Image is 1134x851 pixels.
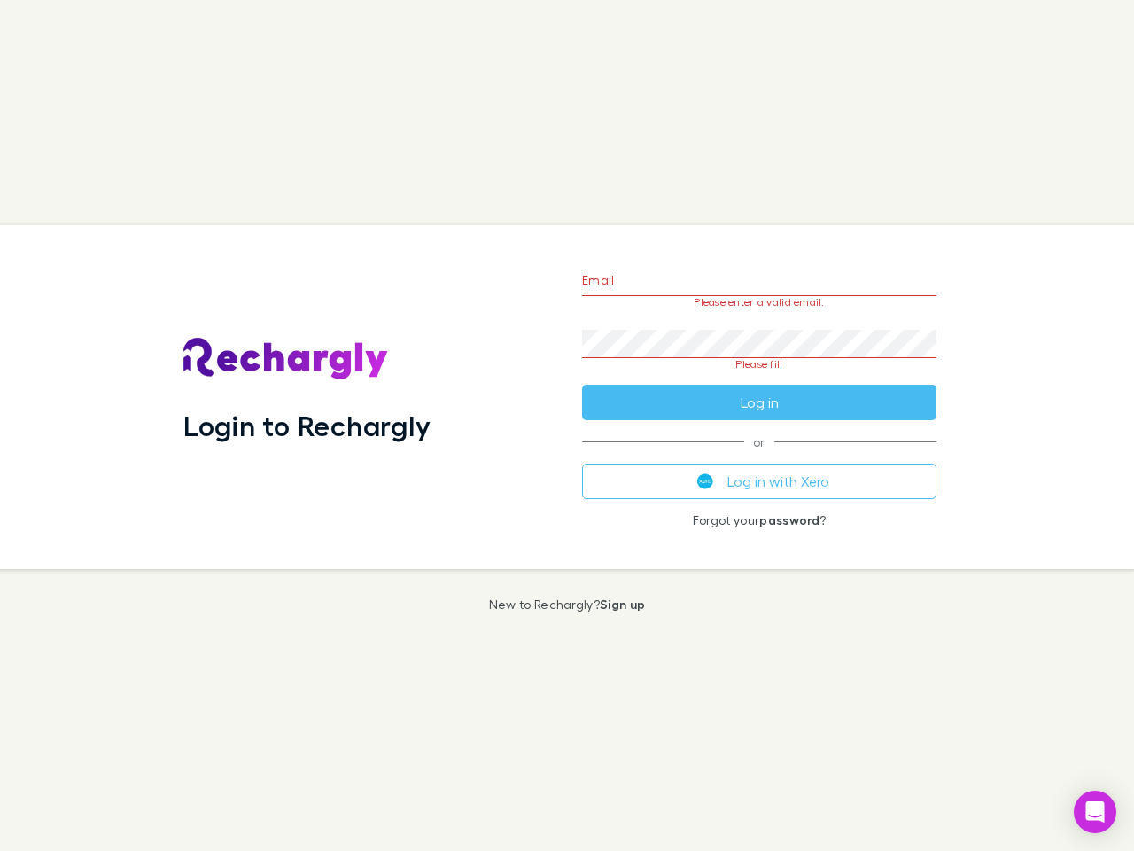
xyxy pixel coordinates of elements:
img: Rechargly's Logo [183,338,389,380]
p: Please enter a valid email. [582,296,936,308]
p: Forgot your ? [582,513,936,527]
img: Xero's logo [697,473,713,489]
div: Open Intercom Messenger [1074,791,1116,833]
span: or [582,441,936,442]
a: password [759,512,819,527]
h1: Login to Rechargly [183,409,431,442]
button: Log in with Xero [582,464,936,499]
button: Log in [582,385,936,420]
p: New to Rechargly? [489,597,646,612]
p: Please fill [582,358,936,371]
a: Sign up [600,597,645,612]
